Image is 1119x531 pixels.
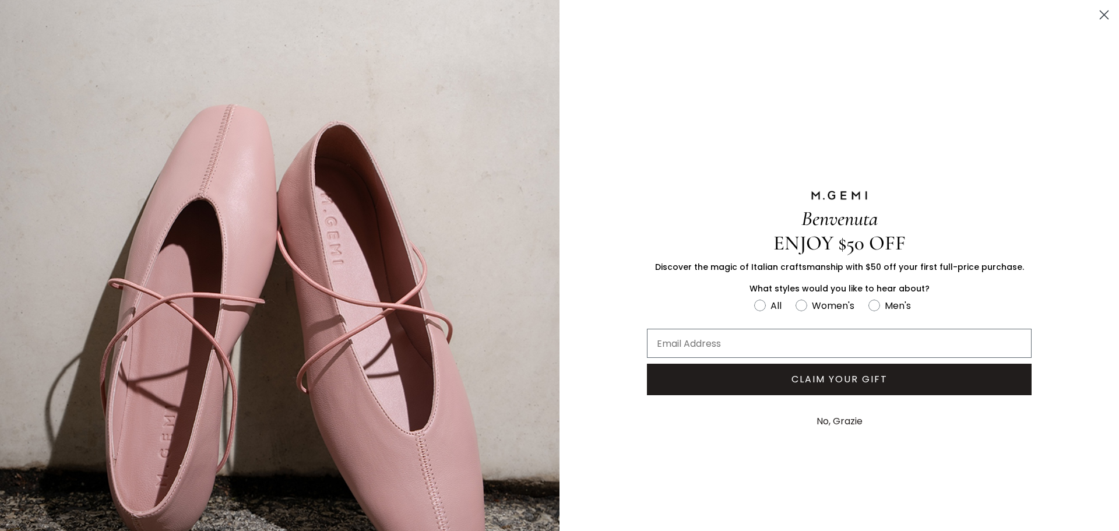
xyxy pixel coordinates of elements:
span: What styles would you like to hear about? [749,283,930,294]
span: Benvenuta [801,206,878,231]
button: CLAIM YOUR GIFT [647,364,1032,395]
span: Discover the magic of Italian craftsmanship with $50 off your first full-price purchase. [655,261,1024,273]
img: M.GEMI [810,190,868,201]
button: Close dialog [1094,5,1114,25]
div: All [770,298,782,313]
button: No, Grazie [811,407,868,436]
div: Men's [885,298,911,313]
span: ENJOY $50 OFF [773,231,906,255]
input: Email Address [647,329,1032,358]
div: Women's [812,298,854,313]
